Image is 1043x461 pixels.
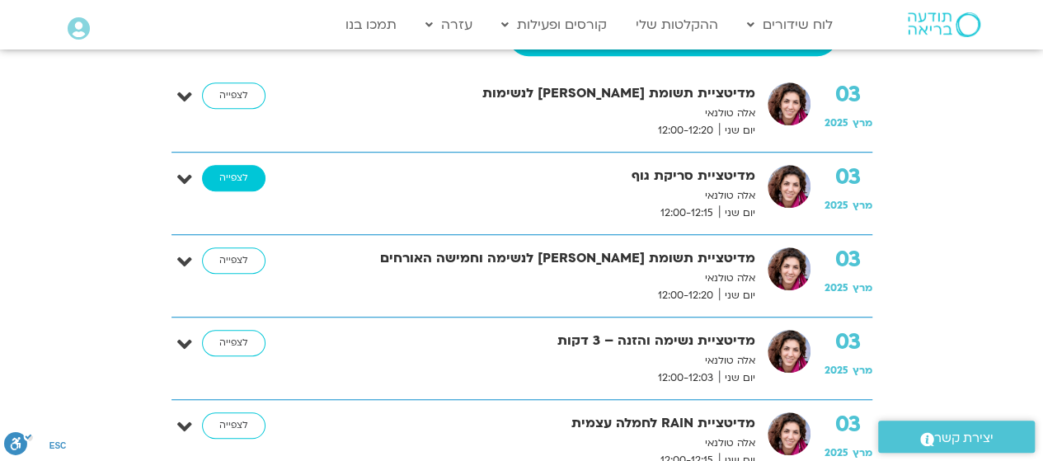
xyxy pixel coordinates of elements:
[322,330,755,352] strong: מדיטציית נשימה והזנה – 3 דקות
[322,165,755,187] strong: מדיטציית סריקת גוף
[202,330,265,356] a: לצפייה
[825,82,872,107] strong: 03
[719,122,755,139] span: יום שני
[655,205,719,222] span: 12:00-12:15
[322,187,755,205] p: אלה טולנאי
[878,421,1035,453] a: יצירת קשר
[825,199,848,212] span: 2025
[739,9,841,40] a: לוח שידורים
[202,165,265,191] a: לצפייה
[322,82,755,105] strong: מדיטציית תשומת [PERSON_NAME] לנשימות
[322,270,755,287] p: אלה טולנאי
[853,281,872,294] span: מרץ
[719,205,755,222] span: יום שני
[825,364,848,377] span: 2025
[825,446,848,459] span: 2025
[417,9,481,40] a: עזרה
[825,116,848,129] span: 2025
[825,412,872,437] strong: 03
[627,9,726,40] a: ההקלטות שלי
[652,369,719,387] span: 12:00-12:03
[652,287,719,304] span: 12:00-12:20
[719,369,755,387] span: יום שני
[719,287,755,304] span: יום שני
[493,9,615,40] a: קורסים ופעילות
[202,412,265,439] a: לצפייה
[853,364,872,377] span: מרץ
[825,281,848,294] span: 2025
[825,165,872,190] strong: 03
[908,12,980,37] img: תודעה בריאה
[853,199,872,212] span: מרץ
[853,116,872,129] span: מרץ
[853,446,872,459] span: מרץ
[202,247,265,274] a: לצפייה
[322,435,755,452] p: אלה טולנאי
[652,122,719,139] span: 12:00-12:20
[825,247,872,272] strong: 03
[322,412,755,435] strong: מדיטציית RAIN לחמלה עצמית
[322,105,755,122] p: אלה טולנאי
[337,9,405,40] a: תמכו בנו
[202,82,265,109] a: לצפייה
[825,330,872,355] strong: 03
[934,427,994,449] span: יצירת קשר
[322,247,755,270] strong: מדיטציית תשומת [PERSON_NAME] לנשימה וחמישה האורחים
[322,352,755,369] p: אלה טולנאי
